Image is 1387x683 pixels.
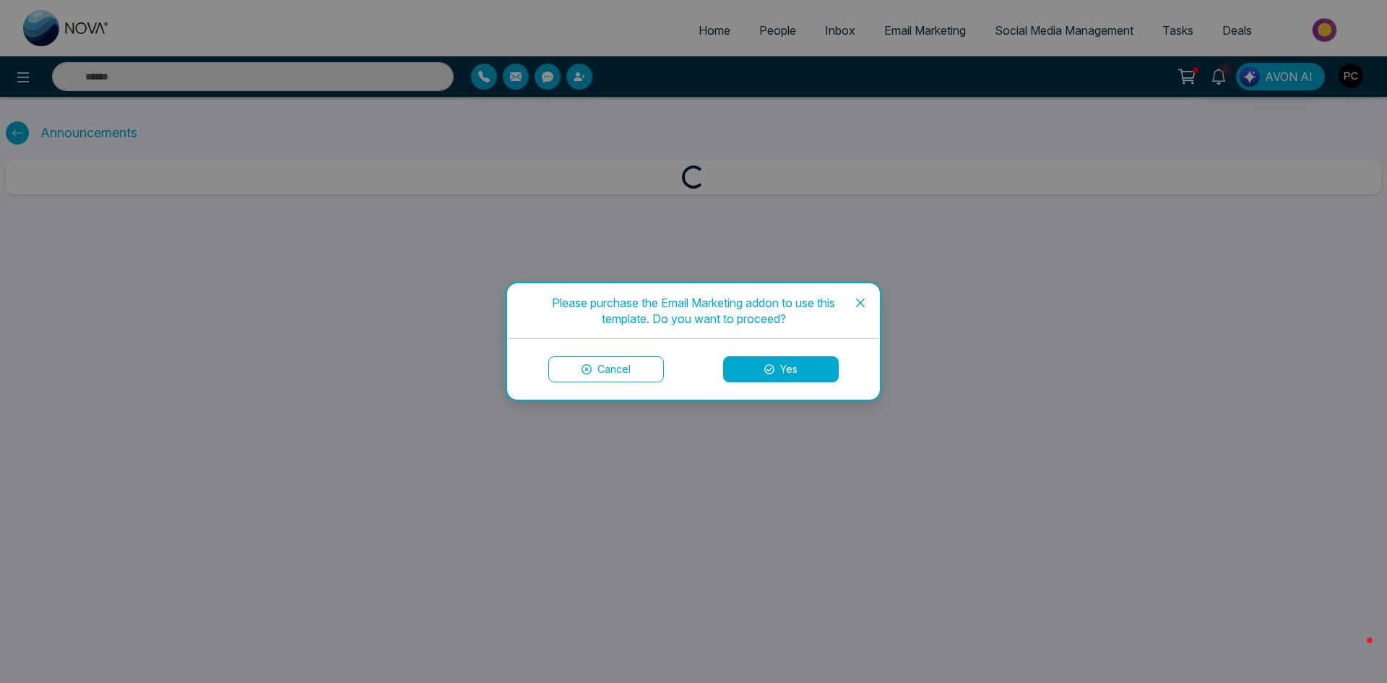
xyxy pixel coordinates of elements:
button: Cancel [548,356,664,382]
div: Please purchase the Email Marketing addon to use this template. Do you want to proceed? [524,295,863,327]
iframe: Intercom live chat [1338,634,1373,669]
button: Close [841,283,880,322]
button: Yes [723,356,839,382]
span: close [855,297,866,309]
